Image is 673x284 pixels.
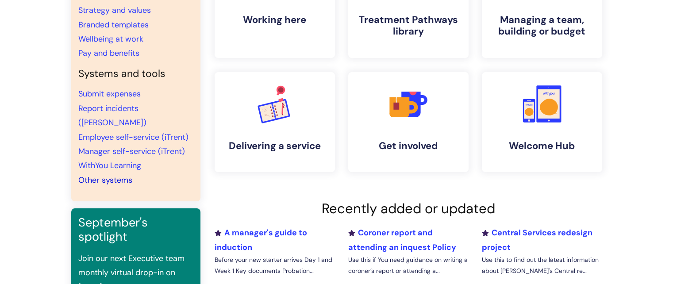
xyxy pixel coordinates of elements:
a: Employee self-service (iTrent) [78,132,188,142]
a: Submit expenses [78,88,141,99]
p: Use this if You need guidance on writing a coroner’s report or attending a... [348,254,468,276]
a: A manager's guide to induction [215,227,307,252]
h2: Recently added or updated [215,200,602,217]
h4: Working here [222,14,328,26]
a: Central Services redesign project [481,227,592,252]
a: Wellbeing at work [78,34,143,44]
a: Strategy and values [78,5,151,15]
a: Branded templates [78,19,149,30]
p: Before your new starter arrives Day 1 and Week 1 Key documents Probation... [215,254,335,276]
a: Delivering a service [215,72,335,172]
p: Use this to find out the latest information about [PERSON_NAME]'s Central re... [481,254,602,276]
a: Coroner report and attending an inquest Policy [348,227,456,252]
a: Welcome Hub [482,72,602,172]
a: WithYou Learning [78,160,141,171]
a: Manager self-service (iTrent) [78,146,185,157]
h4: Welcome Hub [489,140,595,152]
h4: Get involved [355,140,461,152]
h4: Systems and tools [78,68,193,80]
h3: September's spotlight [78,215,193,244]
h4: Delivering a service [222,140,328,152]
a: Pay and benefits [78,48,139,58]
a: Get involved [348,72,469,172]
a: Report incidents ([PERSON_NAME]) [78,103,146,128]
a: Other systems [78,175,132,185]
h4: Managing a team, building or budget [489,14,595,38]
h4: Treatment Pathways library [355,14,461,38]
